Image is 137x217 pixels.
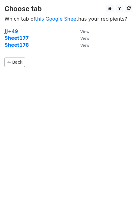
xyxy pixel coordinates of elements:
[74,35,89,41] a: View
[35,16,78,22] a: this Google Sheet
[74,42,89,48] a: View
[80,29,89,34] small: View
[5,35,29,41] a: Sheet177
[74,29,89,34] a: View
[5,5,132,13] h3: Choose tab
[5,16,132,22] p: Which tab of has your recipients?
[80,36,89,41] small: View
[5,29,18,34] a: JJ+49
[5,42,29,48] a: Sheet178
[5,58,25,67] a: ← Back
[80,43,89,48] small: View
